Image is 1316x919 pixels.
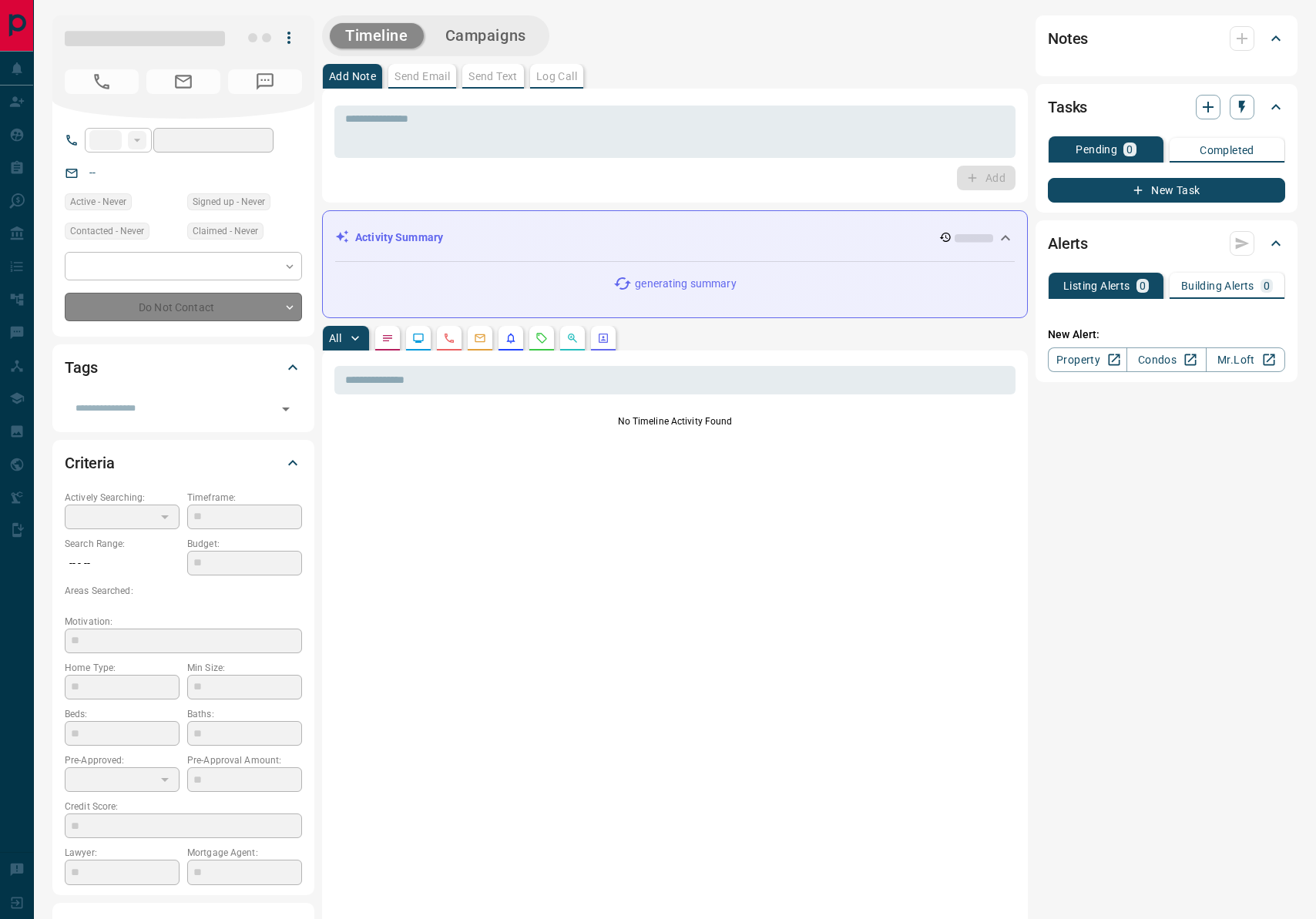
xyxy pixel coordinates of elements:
svg: Requests [535,332,548,344]
p: 0 [1264,280,1270,291]
a: Property [1048,347,1127,372]
p: Areas Searched: [65,584,302,598]
a: Condos [1126,347,1206,372]
div: Tags [65,349,302,386]
svg: Calls [443,332,455,344]
p: Pending [1076,144,1117,155]
p: 0 [1126,144,1133,155]
button: Timeline [330,23,424,49]
span: Contacted - Never [70,223,144,239]
span: Claimed - Never [193,223,258,239]
div: Criteria [65,444,302,481]
p: No Timeline Activity Found [334,414,1016,428]
p: Mortgage Agent: [187,846,302,860]
h2: Alerts [1048,231,1088,256]
svg: Listing Alerts [505,332,517,344]
h2: Notes [1048,26,1088,51]
a: -- [89,166,96,179]
svg: Emails [474,332,486,344]
p: Pre-Approved: [65,753,180,767]
p: 0 [1140,280,1146,291]
p: Baths: [187,707,302,721]
p: Min Size: [187,661,302,675]
svg: Lead Browsing Activity [412,332,425,344]
p: New Alert: [1048,327,1285,343]
div: Do Not Contact [65,293,302,321]
p: -- - -- [65,551,180,576]
div: Tasks [1048,89,1285,126]
span: No Email [146,69,220,94]
p: Budget: [187,537,302,551]
svg: Opportunities [566,332,579,344]
p: Listing Alerts [1063,280,1130,291]
span: No Number [228,69,302,94]
p: Search Range: [65,537,180,551]
svg: Agent Actions [597,332,609,344]
span: Signed up - Never [193,194,265,210]
p: Motivation: [65,615,302,629]
p: Building Alerts [1181,280,1254,291]
div: Activity Summary [335,223,1015,252]
div: Notes [1048,20,1285,57]
p: Credit Score: [65,800,302,813]
p: Timeframe: [187,491,302,505]
svg: Notes [381,332,394,344]
p: Actively Searching: [65,491,180,505]
h2: Tags [65,355,97,380]
p: Activity Summary [355,230,443,246]
p: Lawyer: [65,846,180,860]
h2: Criteria [65,451,115,475]
div: Alerts [1048,225,1285,262]
p: generating summary [635,276,736,292]
p: Completed [1200,145,1254,156]
p: All [329,333,341,344]
p: Beds: [65,707,180,721]
p: Home Type: [65,661,180,675]
button: New Task [1048,178,1285,203]
span: Active - Never [70,194,126,210]
p: Pre-Approval Amount: [187,753,302,767]
button: Campaigns [430,23,542,49]
a: Mr.Loft [1206,347,1285,372]
p: Add Note [329,71,376,82]
h2: Tasks [1048,95,1087,119]
span: No Number [65,69,139,94]
button: Open [275,398,297,420]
